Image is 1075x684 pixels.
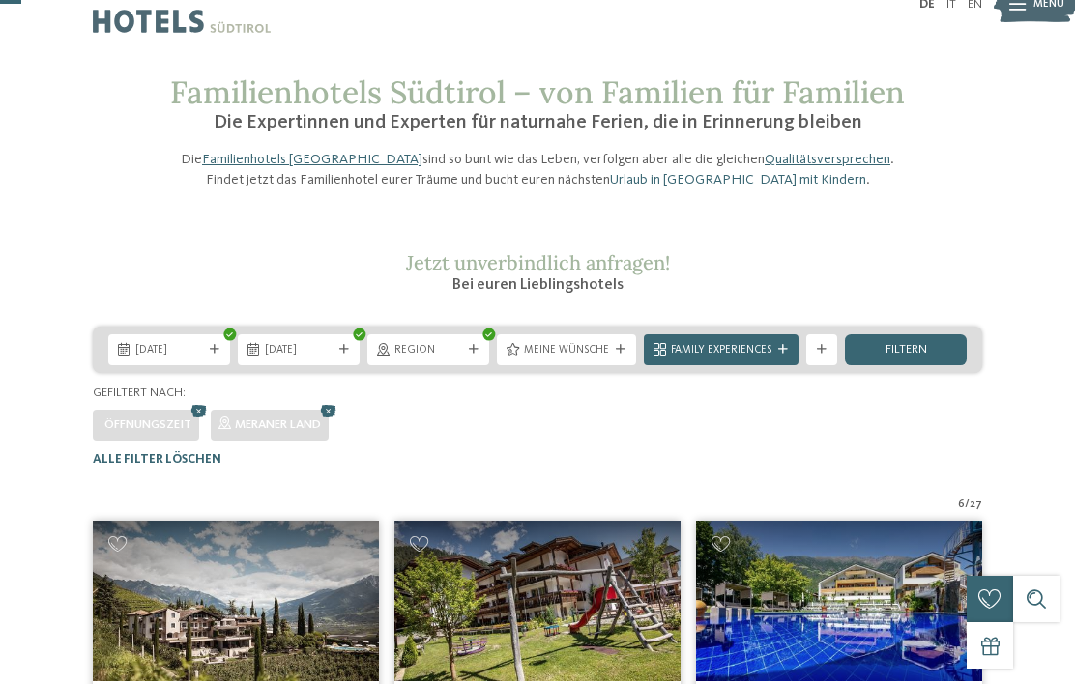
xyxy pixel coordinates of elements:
span: Region [394,343,462,358]
span: / [965,498,970,513]
span: [DATE] [265,343,333,358]
span: Gefiltert nach: [93,386,186,399]
span: 27 [970,498,982,513]
span: Jetzt unverbindlich anfragen! [406,250,670,274]
span: Meraner Land [235,418,321,431]
span: 6 [958,498,965,513]
p: Die sind so bunt wie das Leben, verfolgen aber alle die gleichen . Findet jetzt das Familienhotel... [170,150,905,188]
span: [DATE] [135,343,203,358]
a: Familienhotels [GEOGRAPHIC_DATA] [202,153,422,166]
span: filtern [886,344,927,356]
a: Urlaub in [GEOGRAPHIC_DATA] mit Kindern [610,173,866,186]
img: Familien Wellness Residence Tyrol **** [696,521,982,681]
span: Family Experiences [671,343,771,358]
span: Öffnungszeit [104,418,191,431]
span: Bei euren Lieblingshotels [452,277,624,293]
span: Familienhotels Südtirol – von Familien für Familien [170,72,905,112]
a: Qualitätsversprechen [765,153,890,166]
span: Die Expertinnen und Experten für naturnahe Ferien, die in Erinnerung bleiben [214,113,862,132]
span: Meine Wünsche [524,343,609,358]
span: Alle Filter löschen [93,453,221,466]
img: Familienhotels gesucht? Hier findet ihr die besten! [394,521,681,681]
img: Familienhotels gesucht? Hier findet ihr die besten! [93,521,379,681]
